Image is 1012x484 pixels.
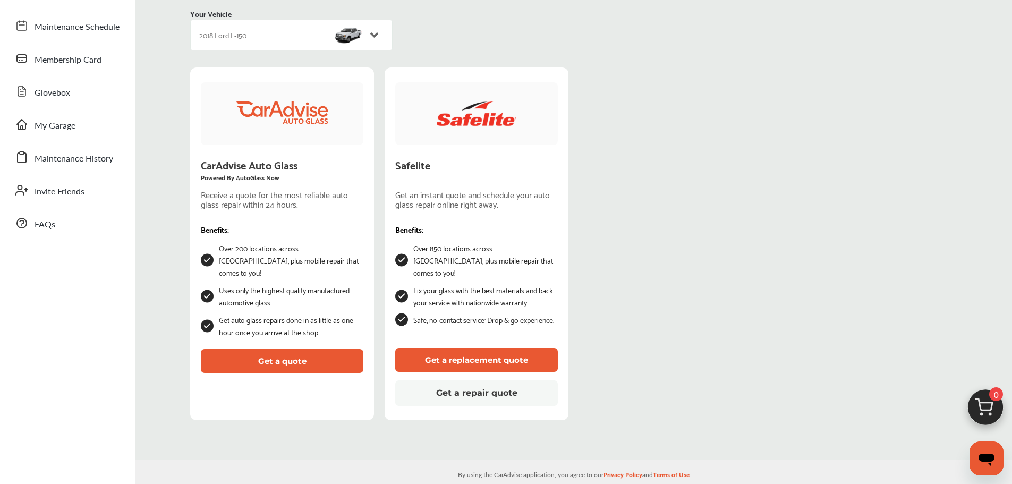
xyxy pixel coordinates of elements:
p: Benefits: [395,223,558,235]
span: FAQs [35,218,55,232]
p: Powered By AutoGlass Now [201,174,363,181]
p: Your Vehicle [190,7,957,20]
p: Benefits: [201,223,363,235]
a: Membership Card [10,45,125,72]
p: CarAdvise Auto Glass [201,156,363,174]
span: 2018 Ford F-150 [199,31,246,39]
button: Get a quote [201,349,363,373]
span: Maintenance History [35,152,113,166]
p: By using the CarAdvise application, you agree to our and [135,469,1012,480]
span: Invite Friends [35,185,84,199]
button: Get a replacement quote [395,348,558,372]
p: Safelite [395,156,558,174]
a: FAQs [10,209,125,237]
img: safelite.702c2fb8.svg [430,101,523,126]
p: Get an instant quote and schedule your auto glass repair online right away. [395,190,558,219]
p: Over 850 locations across [GEOGRAPHIC_DATA], plus mobile repair that comes to you! [413,242,558,278]
p: Receive a quote for the most reliable auto glass repair within 24 hours. [201,190,363,219]
a: Glovebox [10,78,125,105]
span: Maintenance Schedule [35,20,120,34]
p: Fix your glass with the best materials and back your service with nationwide warranty. [413,284,558,308]
p: Uses only the highest quality manufactured automotive glass. [219,284,363,308]
img: cart_icon.3d0951e8.svg [960,385,1011,436]
p: Safe, no-contact service: Drop & go experience. [413,313,554,326]
a: Maintenance History [10,143,125,171]
iframe: Button to launch messaging window [970,441,1004,475]
span: Membership Card [35,53,101,67]
img: carAdvise_autoglass.70c33048.svg [236,101,329,126]
img: mobile_12204_st0640_046.jpg [334,24,362,46]
p: Get auto glass repairs done in as little as one-hour once you arrive at the shop. [219,313,363,338]
span: 0 [989,387,1003,401]
button: Get a repair quote [395,380,558,406]
a: Invite Friends [10,176,125,204]
a: My Garage [10,111,125,138]
span: Glovebox [35,86,70,100]
p: Over 200 locations across [GEOGRAPHIC_DATA], plus mobile repair that comes to you! [219,242,363,278]
a: Maintenance Schedule [10,12,125,39]
span: My Garage [35,119,75,133]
